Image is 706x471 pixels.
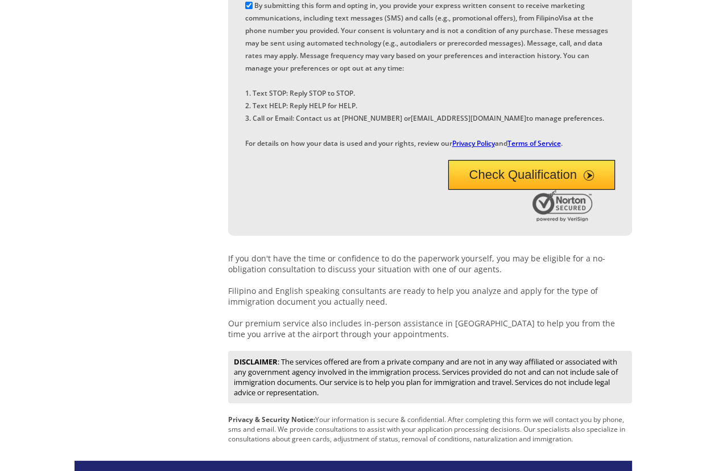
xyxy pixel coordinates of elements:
[245,1,608,148] label: By submitting this form and opting in, you provide your express written consent to receive market...
[448,160,615,190] button: Check Qualification
[228,351,632,403] div: : The services offered are from a private company and are not in any way affiliated or associated...
[234,357,278,367] strong: DISCLAIMER
[228,415,632,444] p: Your information is secure & confidential. After completing this form we will contact you by phon...
[228,253,632,339] p: If you don't have the time or confidence to do the paperwork yourself, you may be eligible for a ...
[532,190,595,222] img: Norton Secured
[245,2,253,9] input: By submitting this form and opting in, you provide your express written consent to receive market...
[507,138,561,148] a: Terms of Service
[452,138,495,148] a: Privacy Policy
[228,415,315,424] strong: Privacy & Security Notice:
